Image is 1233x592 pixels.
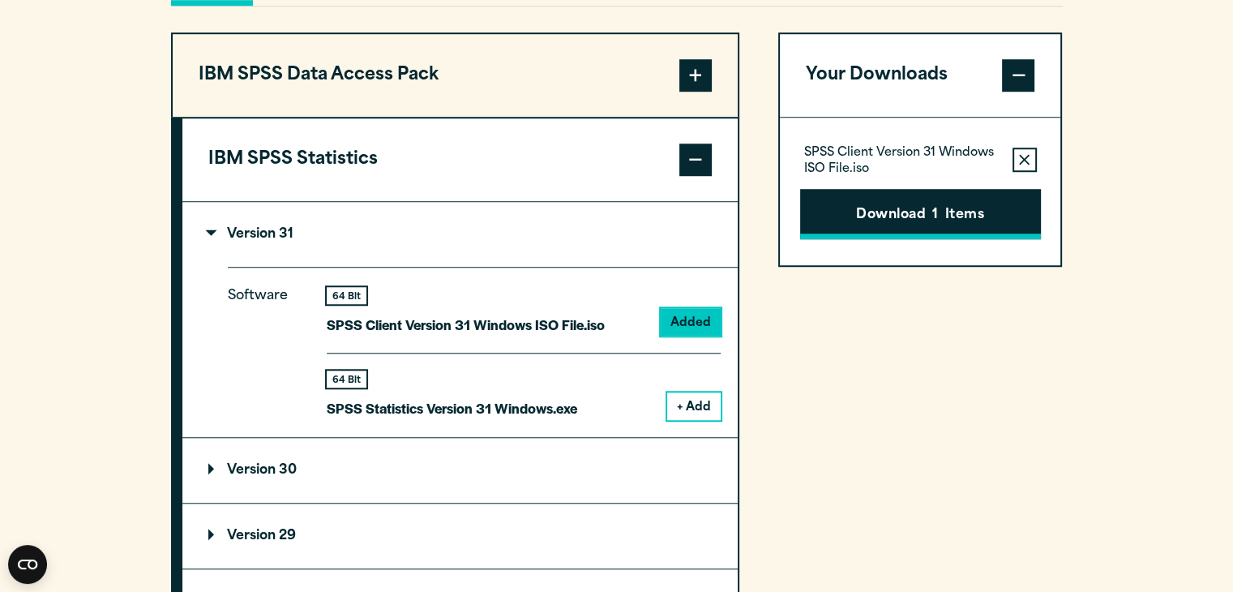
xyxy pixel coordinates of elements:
button: + Add [667,393,721,420]
button: IBM SPSS Statistics [182,118,738,201]
button: IBM SPSS Data Access Pack [173,34,738,117]
div: 64 Bit [327,287,366,304]
div: Your Downloads [780,117,1061,265]
p: Software [228,285,301,407]
button: Open CMP widget [8,545,47,584]
span: 1 [932,205,938,226]
summary: Version 29 [182,504,738,568]
p: Version 29 [208,530,296,543]
summary: Version 30 [182,438,738,503]
summary: Version 31 [182,202,738,267]
div: 64 Bit [327,371,366,388]
p: Version 31 [208,228,293,241]
button: Your Downloads [780,34,1061,117]
p: SPSS Client Version 31 Windows ISO File.iso [327,313,605,337]
p: SPSS Client Version 31 Windows ISO File.iso [804,145,1000,178]
p: SPSS Statistics Version 31 Windows.exe [327,397,577,420]
button: Download1Items [800,189,1041,239]
p: Version 30 [208,464,297,477]
button: Added [661,308,721,336]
